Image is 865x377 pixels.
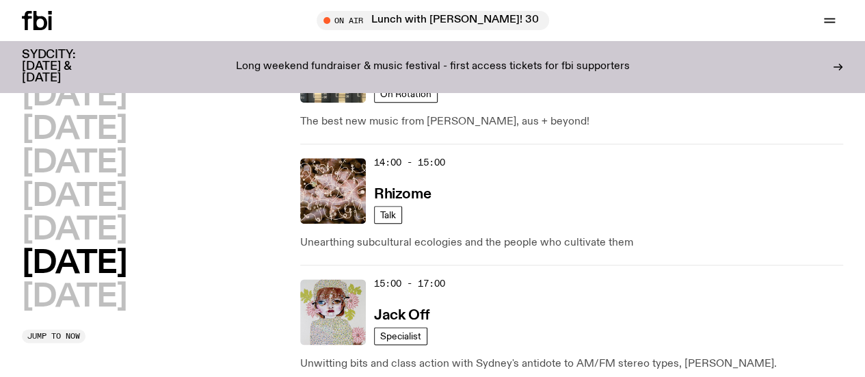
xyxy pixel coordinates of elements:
p: The best new music from [PERSON_NAME], aus + beyond! [300,114,843,130]
span: Jump to now [27,333,80,340]
h3: Jack Off [374,309,429,323]
button: [DATE] [22,282,127,313]
img: a dotty lady cuddling her cat amongst flowers [300,279,366,345]
h3: Rhizome [374,187,431,202]
a: Specialist [374,327,427,345]
button: On AirLunch with [PERSON_NAME]! 30/08 [317,11,549,30]
span: 15:00 - 17:00 [374,277,445,290]
h3: SYDCITY: [DATE] & [DATE] [22,49,109,84]
button: Jump to now [22,329,85,343]
p: Unearthing subcultural ecologies and the people who cultivate them [300,235,843,251]
button: [DATE] [22,215,127,246]
span: On Rotation [380,89,431,99]
p: Long weekend fundraiser & music festival - first access tickets for fbi supporters [236,61,630,73]
button: [DATE] [22,81,127,112]
img: A close up picture of a bunch of ginger roots. Yellow squiggles with arrows, hearts and dots are ... [300,158,366,224]
a: Talk [374,206,402,224]
a: Jack Off [374,306,429,323]
span: 14:00 - 15:00 [374,156,445,169]
span: Talk [380,210,396,220]
a: On Rotation [374,85,438,103]
button: [DATE] [22,148,127,179]
button: [DATE] [22,248,127,279]
span: Specialist [380,331,421,341]
button: [DATE] [22,114,127,145]
p: Unwitting bits and class action with Sydney's antidote to AM/FM stereo types, [PERSON_NAME]. [300,356,843,372]
button: [DATE] [22,181,127,212]
a: Rhizome [374,185,431,202]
